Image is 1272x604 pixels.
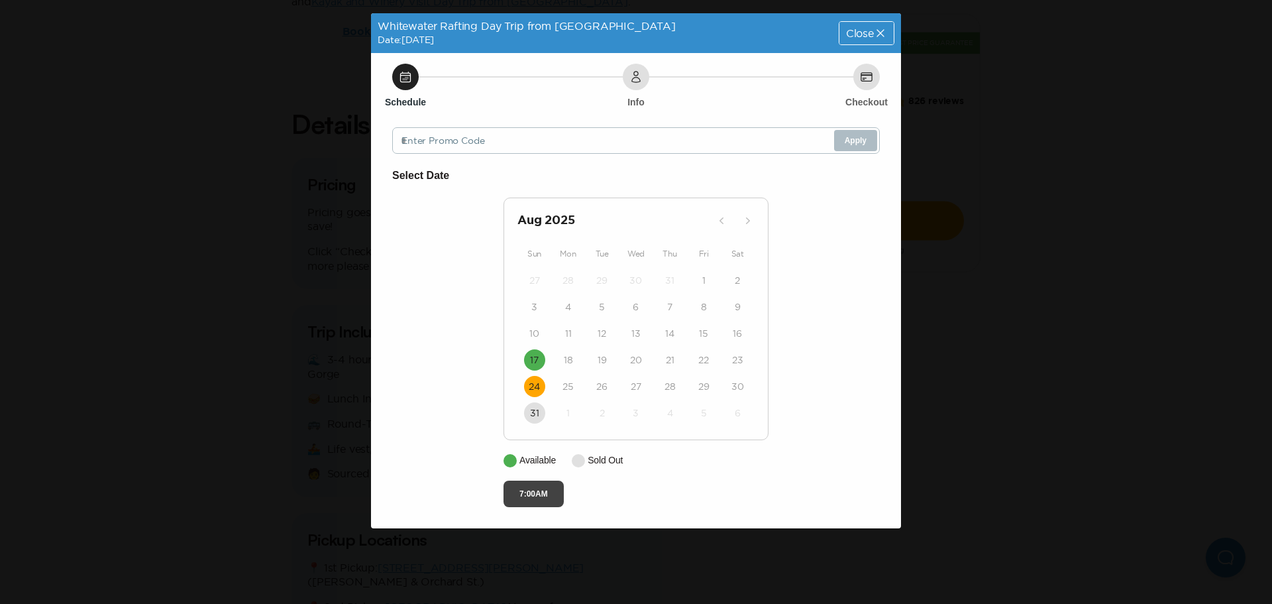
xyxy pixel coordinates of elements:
[629,274,642,287] time: 30
[631,327,641,340] time: 13
[558,402,579,424] button: 1
[517,246,551,262] div: Sun
[633,406,639,420] time: 3
[592,349,613,371] button: 19
[665,274,674,287] time: 31
[659,296,680,318] button: 7
[566,406,570,420] time: 1
[599,300,605,314] time: 5
[529,327,539,340] time: 10
[727,402,748,424] button: 6
[530,353,539,367] time: 17
[558,376,579,397] button: 25
[666,353,674,367] time: 21
[698,380,710,393] time: 29
[625,376,647,397] button: 27
[701,406,707,420] time: 5
[846,28,874,38] span: Close
[625,349,647,371] button: 20
[727,349,748,371] button: 23
[588,453,623,467] p: Sold Out
[596,274,608,287] time: 29
[517,211,711,230] h2: Aug 2025
[565,300,571,314] time: 4
[524,376,545,397] button: 24
[392,167,880,184] h6: Select Date
[562,274,574,287] time: 28
[625,402,647,424] button: 3
[530,406,539,420] time: 31
[687,246,721,262] div: Fri
[592,296,613,318] button: 5
[598,327,606,340] time: 12
[631,380,641,393] time: 27
[524,270,545,291] button: 27
[529,274,540,287] time: 27
[667,406,673,420] time: 4
[701,300,707,314] time: 8
[625,323,647,344] button: 13
[592,402,613,424] button: 2
[564,353,573,367] time: 18
[731,380,744,393] time: 30
[653,246,687,262] div: Thu
[665,327,674,340] time: 14
[585,246,619,262] div: Tue
[524,402,545,424] button: 31
[562,380,574,393] time: 25
[524,296,545,318] button: 3
[702,274,706,287] time: 1
[630,353,642,367] time: 20
[592,323,613,344] button: 12
[503,481,564,507] button: 7:00AM
[693,376,714,397] button: 29
[735,406,741,420] time: 6
[659,376,680,397] button: 28
[659,323,680,344] button: 14
[693,349,714,371] button: 22
[558,349,579,371] button: 18
[565,327,572,340] time: 11
[693,323,714,344] button: 15
[558,323,579,344] button: 11
[529,380,540,393] time: 24
[592,270,613,291] button: 29
[727,376,748,397] button: 30
[733,327,742,340] time: 16
[727,270,748,291] button: 2
[558,296,579,318] button: 4
[627,95,645,109] h6: Info
[596,380,608,393] time: 26
[524,349,545,371] button: 17
[659,402,680,424] button: 4
[519,453,556,467] p: Available
[378,20,676,32] span: Whitewater Rafting Day Trip from [GEOGRAPHIC_DATA]
[592,376,613,397] button: 26
[524,323,545,344] button: 10
[531,300,537,314] time: 3
[619,246,653,262] div: Wed
[721,246,755,262] div: Sat
[727,323,748,344] button: 16
[625,270,647,291] button: 30
[633,300,639,314] time: 6
[699,327,708,340] time: 15
[693,402,714,424] button: 5
[659,270,680,291] button: 31
[551,246,585,262] div: Mon
[845,95,888,109] h6: Checkout
[600,406,605,420] time: 2
[598,353,607,367] time: 19
[732,353,743,367] time: 23
[693,270,714,291] button: 1
[735,300,741,314] time: 9
[664,380,676,393] time: 28
[659,349,680,371] button: 21
[558,270,579,291] button: 28
[693,296,714,318] button: 8
[625,296,647,318] button: 6
[735,274,740,287] time: 2
[667,300,672,314] time: 7
[378,34,434,45] span: Date: [DATE]
[727,296,748,318] button: 9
